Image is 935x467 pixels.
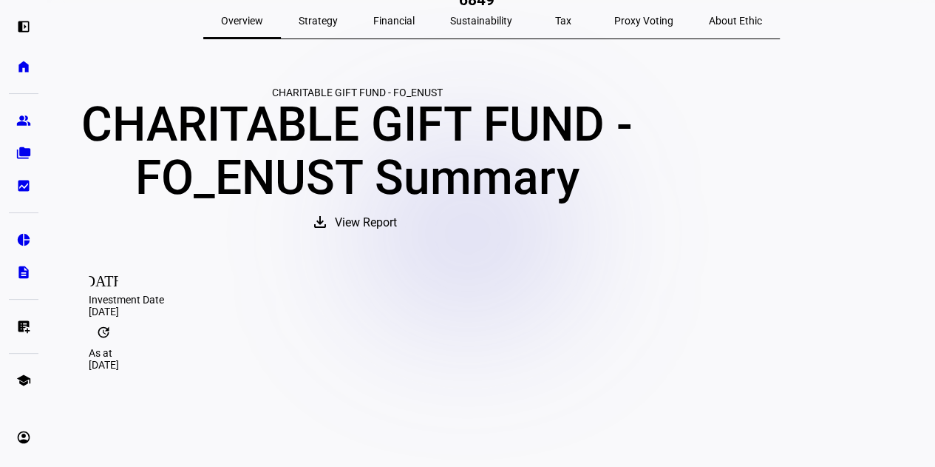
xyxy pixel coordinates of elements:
span: Proxy Voting [614,16,673,26]
eth-mat-symbol: left_panel_open [16,19,31,34]
eth-mat-symbol: pie_chart [16,232,31,247]
span: View Report [335,205,397,241]
span: Financial [373,16,415,26]
eth-mat-symbol: description [16,265,31,280]
span: Overview [221,16,263,26]
span: Sustainability [450,16,512,26]
a: bid_landscape [9,171,38,201]
div: Investment Date [89,294,894,306]
eth-mat-symbol: list_alt_add [16,319,31,334]
eth-mat-symbol: account_circle [16,430,31,445]
span: Strategy [299,16,338,26]
a: pie_chart [9,225,38,255]
eth-mat-symbol: home [16,59,31,74]
a: folder_copy [9,138,38,168]
div: CHARITABLE GIFT FUND - FO_ENUST Summary [65,98,649,205]
mat-icon: [DATE] [89,264,118,294]
mat-icon: update [89,318,118,347]
mat-icon: download [311,213,329,231]
eth-mat-symbol: group [16,113,31,128]
div: CHARITABLE GIFT FUND - FO_ENUST [65,87,649,98]
eth-mat-symbol: school [16,373,31,388]
a: home [9,52,38,81]
eth-mat-symbol: folder_copy [16,146,31,161]
div: [DATE] [89,306,894,318]
div: As at [89,347,894,359]
span: Tax [555,16,571,26]
button: View Report [296,205,418,241]
eth-mat-symbol: bid_landscape [16,178,31,193]
a: group [9,106,38,135]
span: About Ethic [709,16,762,26]
a: description [9,258,38,287]
div: [DATE] [89,359,894,371]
